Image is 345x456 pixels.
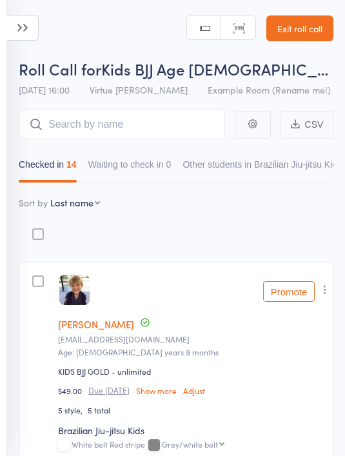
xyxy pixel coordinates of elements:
[58,335,324,344] small: c.shack@outlook.com
[88,153,172,183] button: Waiting to check in0
[266,15,333,41] a: Exit roll call
[281,111,333,139] button: CSV
[59,275,90,305] img: image1743397315.png
[19,58,101,79] span: Roll Call for
[58,440,324,451] div: White belt Red stripe
[208,83,331,96] span: Example Room (Rename me!)
[19,153,77,183] button: Checked in14
[58,424,324,437] div: Brazilian Jiu-jitsu Kids
[88,404,110,415] span: 5 total
[58,404,88,415] span: 5 style
[88,386,130,395] small: Due [DATE]
[166,159,172,170] div: 0
[19,110,225,139] input: Search by name
[183,386,205,395] a: Adjust
[58,317,134,331] a: [PERSON_NAME]
[263,281,315,302] button: Promote
[50,196,94,209] div: Last name
[66,159,77,170] div: 14
[136,386,177,395] a: Show more
[58,366,151,377] div: KIDS BJJ GOLD - unlimited
[90,83,188,96] span: Virtue [PERSON_NAME]
[162,440,218,448] div: Grey/white belt
[58,385,324,396] div: $49.00
[19,196,48,209] label: Sort by
[58,346,219,357] span: Age: [DEMOGRAPHIC_DATA] years 9 months
[19,83,70,96] span: [DATE] 16:00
